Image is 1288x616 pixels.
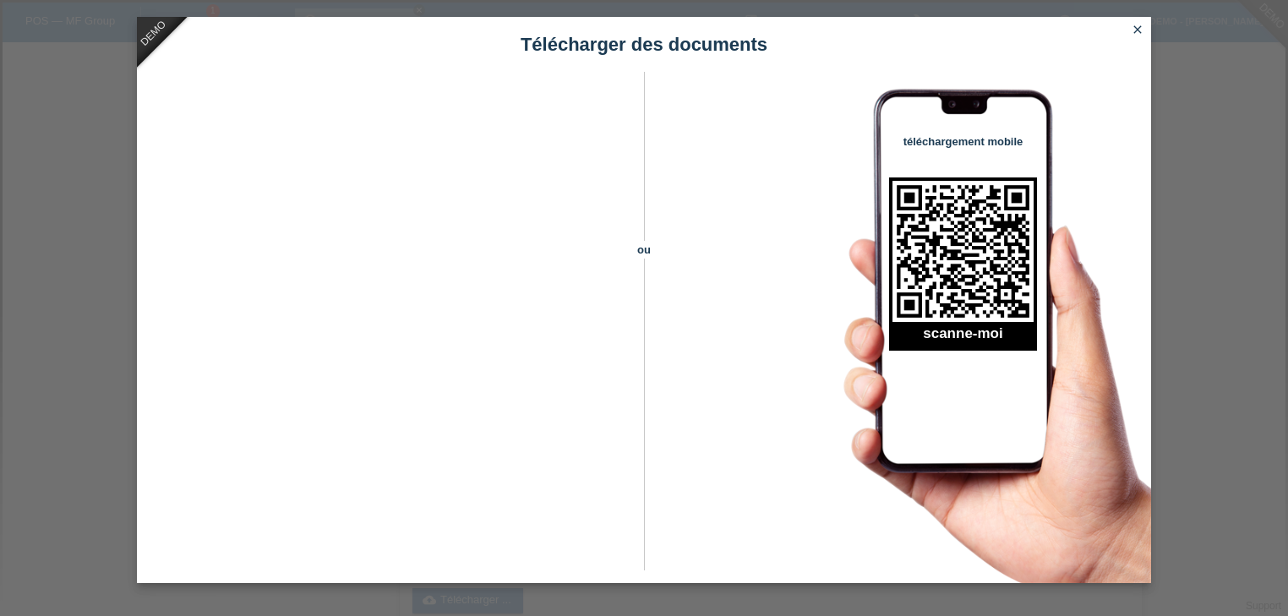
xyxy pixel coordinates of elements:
h1: Télécharger des documents [137,34,1151,55]
i: close [1131,23,1144,36]
a: close [1127,21,1149,41]
h2: scanne-moi [889,325,1037,351]
span: ou [614,241,674,259]
h4: téléchargement mobile [889,135,1037,148]
iframe: Upload [162,114,614,537]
